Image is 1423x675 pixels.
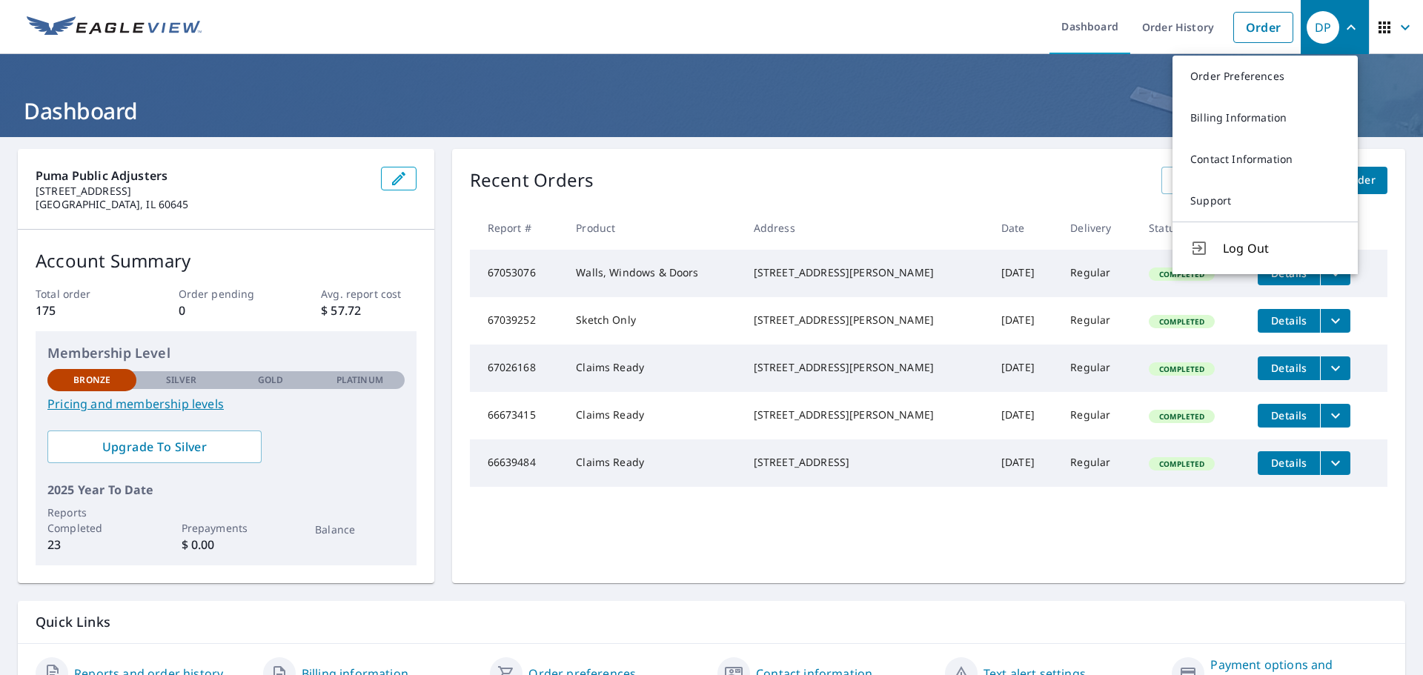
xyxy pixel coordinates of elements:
[1320,451,1350,475] button: filesDropdownBtn-66639484
[1172,97,1358,139] a: Billing Information
[1172,180,1358,222] a: Support
[27,16,202,39] img: EV Logo
[1258,404,1320,428] button: detailsBtn-66673415
[754,455,978,470] div: [STREET_ADDRESS]
[564,250,741,297] td: Walls, Windows & Doors
[1150,459,1213,469] span: Completed
[1320,309,1350,333] button: filesDropdownBtn-67039252
[470,206,565,250] th: Report #
[470,167,594,194] p: Recent Orders
[59,439,250,455] span: Upgrade To Silver
[989,345,1058,392] td: [DATE]
[1258,451,1320,475] button: detailsBtn-66639484
[1172,139,1358,180] a: Contact Information
[18,96,1405,126] h1: Dashboard
[754,265,978,280] div: [STREET_ADDRESS][PERSON_NAME]
[470,297,565,345] td: 67039252
[564,206,741,250] th: Product
[470,345,565,392] td: 67026168
[36,198,369,211] p: [GEOGRAPHIC_DATA], IL 60645
[47,395,405,413] a: Pricing and membership levels
[166,373,197,387] p: Silver
[1320,356,1350,380] button: filesDropdownBtn-67026168
[182,520,271,536] p: Prepayments
[1320,404,1350,428] button: filesDropdownBtn-66673415
[47,430,262,463] a: Upgrade To Silver
[1058,206,1137,250] th: Delivery
[1161,167,1267,194] a: View All Orders
[47,481,405,499] p: 2025 Year To Date
[1233,12,1293,43] a: Order
[564,297,741,345] td: Sketch Only
[47,343,405,363] p: Membership Level
[989,206,1058,250] th: Date
[989,250,1058,297] td: [DATE]
[1223,239,1340,257] span: Log Out
[1058,345,1137,392] td: Regular
[1267,361,1311,375] span: Details
[1150,411,1213,422] span: Completed
[1267,456,1311,470] span: Details
[1137,206,1246,250] th: Status
[1058,297,1137,345] td: Regular
[1150,364,1213,374] span: Completed
[36,302,130,319] p: 175
[36,184,369,198] p: [STREET_ADDRESS]
[754,408,978,422] div: [STREET_ADDRESS][PERSON_NAME]
[321,302,416,319] p: $ 57.72
[1172,222,1358,274] button: Log Out
[564,392,741,439] td: Claims Ready
[179,302,273,319] p: 0
[36,247,417,274] p: Account Summary
[1058,439,1137,487] td: Regular
[989,439,1058,487] td: [DATE]
[179,286,273,302] p: Order pending
[1058,250,1137,297] td: Regular
[336,373,383,387] p: Platinum
[47,505,136,536] p: Reports Completed
[321,286,416,302] p: Avg. report cost
[315,522,404,537] p: Balance
[1258,309,1320,333] button: detailsBtn-67039252
[470,250,565,297] td: 67053076
[1150,269,1213,279] span: Completed
[1172,56,1358,97] a: Order Preferences
[470,392,565,439] td: 66673415
[258,373,283,387] p: Gold
[564,345,741,392] td: Claims Ready
[73,373,110,387] p: Bronze
[36,286,130,302] p: Total order
[36,167,369,184] p: Puma Public Adjusters
[754,313,978,327] div: [STREET_ADDRESS][PERSON_NAME]
[754,360,978,375] div: [STREET_ADDRESS][PERSON_NAME]
[470,439,565,487] td: 66639484
[989,392,1058,439] td: [DATE]
[1258,356,1320,380] button: detailsBtn-67026168
[989,297,1058,345] td: [DATE]
[36,613,1387,631] p: Quick Links
[742,206,989,250] th: Address
[1307,11,1339,44] div: DP
[1058,392,1137,439] td: Regular
[47,536,136,553] p: 23
[564,439,741,487] td: Claims Ready
[1150,316,1213,327] span: Completed
[1267,313,1311,327] span: Details
[1267,408,1311,422] span: Details
[182,536,271,553] p: $ 0.00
